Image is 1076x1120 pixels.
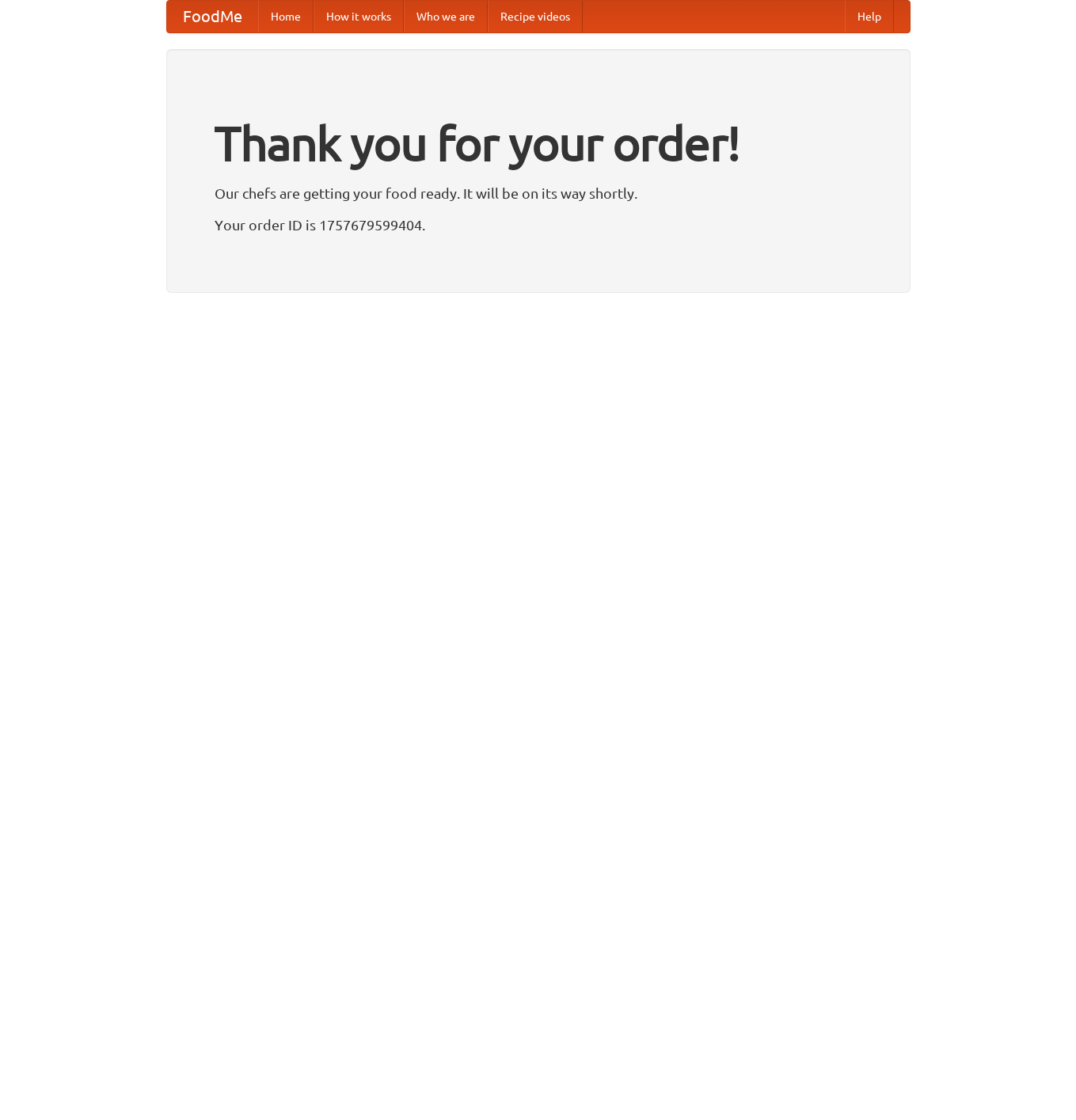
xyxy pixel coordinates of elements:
h1: Thank you for your order! [215,105,862,181]
a: Recipe videos [488,1,583,32]
a: Help [845,1,894,32]
p: Your order ID is 1757679599404. [215,213,862,237]
a: Home [258,1,314,32]
p: Our chefs are getting your food ready. It will be on its way shortly. [215,181,862,205]
a: Who we are [404,1,488,32]
a: How it works [314,1,404,32]
a: FoodMe [167,1,258,32]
